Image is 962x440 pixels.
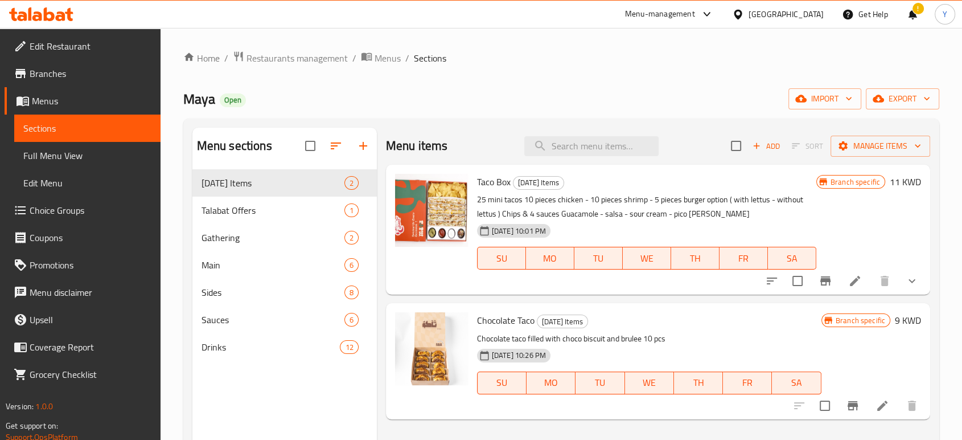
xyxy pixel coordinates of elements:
[192,224,377,251] div: Gathering2
[14,142,161,169] a: Full Menu View
[220,93,246,107] div: Open
[345,287,358,298] span: 8
[192,333,377,361] div: Drinks12
[531,250,570,267] span: MO
[724,134,748,158] span: Select section
[6,418,58,433] span: Get support on:
[183,86,215,112] span: Maya
[784,137,831,155] span: Select section first
[192,279,377,306] div: Sides8
[395,174,468,247] img: Taco Box
[5,251,161,279] a: Promotions
[202,231,344,245] span: Gathering
[30,313,151,327] span: Upsell
[197,137,272,154] h2: Menu sections
[322,132,350,160] span: Sort sections
[345,205,358,216] span: 1
[6,399,34,414] span: Version:
[386,137,448,154] h2: Menu items
[202,176,344,190] span: [DATE] Items
[477,247,526,270] button: SU
[487,226,550,237] span: [DATE] 10:01 PM
[361,51,401,66] a: Menus
[905,274,919,288] svg: Show Choices
[524,136,659,156] input: search
[749,8,824,21] div: [GEOGRAPHIC_DATA]
[768,247,816,270] button: SA
[625,372,674,394] button: WE
[482,374,522,391] span: SU
[23,176,151,190] span: Edit Menu
[344,286,359,299] div: items
[513,176,564,189] span: [DATE] Items
[405,51,409,65] li: /
[192,165,377,365] nav: Menu sections
[345,260,358,271] span: 6
[482,250,521,267] span: SU
[202,258,344,272] span: Main
[30,203,151,217] span: Choice Groups
[233,51,348,66] a: Restaurants management
[202,340,340,354] span: Drinks
[5,87,161,115] a: Menus
[531,374,571,391] span: MO
[5,333,161,361] a: Coverage Report
[344,313,359,327] div: items
[826,177,885,188] span: Branch specific
[298,134,322,158] span: Select all sections
[30,231,151,245] span: Coupons
[30,39,151,53] span: Edit Restaurant
[344,176,359,190] div: items
[758,267,786,295] button: sort-choices
[202,313,344,327] span: Sauces
[344,258,359,272] div: items
[14,115,161,142] a: Sections
[772,250,812,267] span: SA
[350,132,377,160] button: Add section
[30,286,151,299] span: Menu disclaimer
[345,315,358,325] span: 6
[192,306,377,333] div: Sauces6
[526,247,574,270] button: MO
[812,267,839,295] button: Branch-specific-item
[220,95,246,105] span: Open
[5,32,161,60] a: Edit Restaurant
[35,399,53,414] span: 1.0.0
[5,60,161,87] a: Branches
[5,306,161,333] a: Upsell
[627,250,667,267] span: WE
[679,374,718,391] span: TH
[724,250,763,267] span: FR
[866,88,939,109] button: export
[344,203,359,217] div: items
[513,176,564,190] div: Ramadan Items
[630,374,669,391] span: WE
[192,251,377,279] div: Main6
[202,286,344,299] span: Sides
[477,312,535,329] span: Chocolate Taco
[340,342,357,353] span: 12
[5,197,161,224] a: Choice Groups
[32,94,151,108] span: Menus
[30,340,151,354] span: Coverage Report
[840,139,921,153] span: Manage items
[345,233,358,243] span: 2
[772,372,821,394] button: SA
[202,203,344,217] div: Talabat Offers
[890,174,921,190] h6: 11 KWD
[727,374,767,391] span: FR
[537,315,587,328] span: [DATE] Items
[720,247,768,270] button: FR
[676,250,715,267] span: TH
[943,8,947,21] span: Y
[839,392,866,419] button: Branch-specific-item
[5,361,161,388] a: Grocery Checklist
[579,250,618,267] span: TU
[751,140,782,153] span: Add
[224,51,228,65] li: /
[623,247,671,270] button: WE
[23,121,151,135] span: Sections
[5,224,161,251] a: Coupons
